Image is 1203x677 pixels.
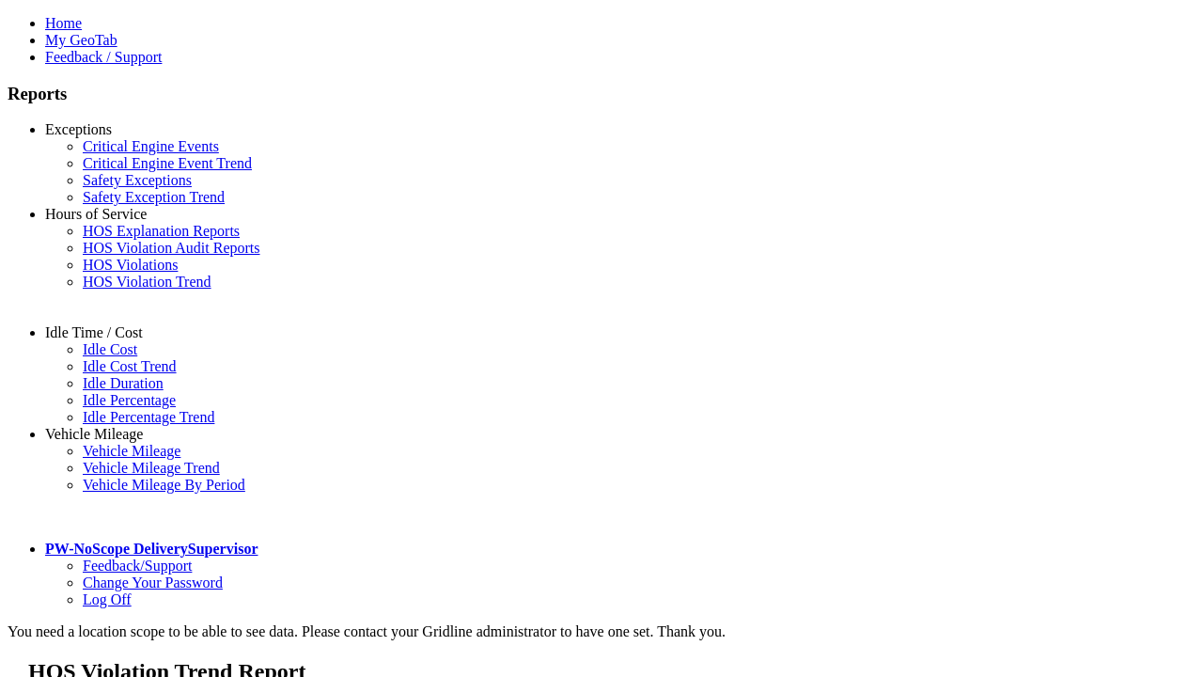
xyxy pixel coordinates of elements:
a: Critical Engine Events [83,138,219,154]
a: Idle Percentage [83,392,176,408]
a: Safety Exceptions [83,172,192,188]
h3: Reports [8,84,1195,104]
a: Feedback/Support [83,558,192,574]
a: Exceptions [45,121,112,137]
a: Idle Duration [83,375,164,391]
a: HOS Explanation Reports [83,223,240,239]
a: PW-NoScope DeliverySupervisor [45,541,258,557]
a: Idle Cost [83,341,137,357]
a: My GeoTab [45,32,117,48]
a: HOS Violation Audit Reports [83,240,260,256]
a: HOS Violation Trend [83,274,211,290]
a: Idle Cost Trend [83,358,177,374]
a: HOS Violations [83,257,178,273]
a: Vehicle Mileage [83,443,180,459]
a: Idle Percentage Trend [83,409,214,425]
a: Feedback / Support [45,49,162,65]
a: Hours of Service [45,206,147,222]
a: Home [45,15,82,31]
a: Vehicle Mileage Trend [83,460,220,476]
a: Vehicle Mileage [45,426,143,442]
a: Safety Exception Trend [83,189,225,205]
a: Log Off [83,591,132,607]
a: Idle Time / Cost [45,324,143,340]
a: Change Your Password [83,575,223,590]
a: Critical Engine Event Trend [83,155,252,171]
div: You need a location scope to be able to see data. Please contact your Gridline administrator to h... [8,623,1195,640]
a: Vehicle Mileage By Period [83,477,245,493]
